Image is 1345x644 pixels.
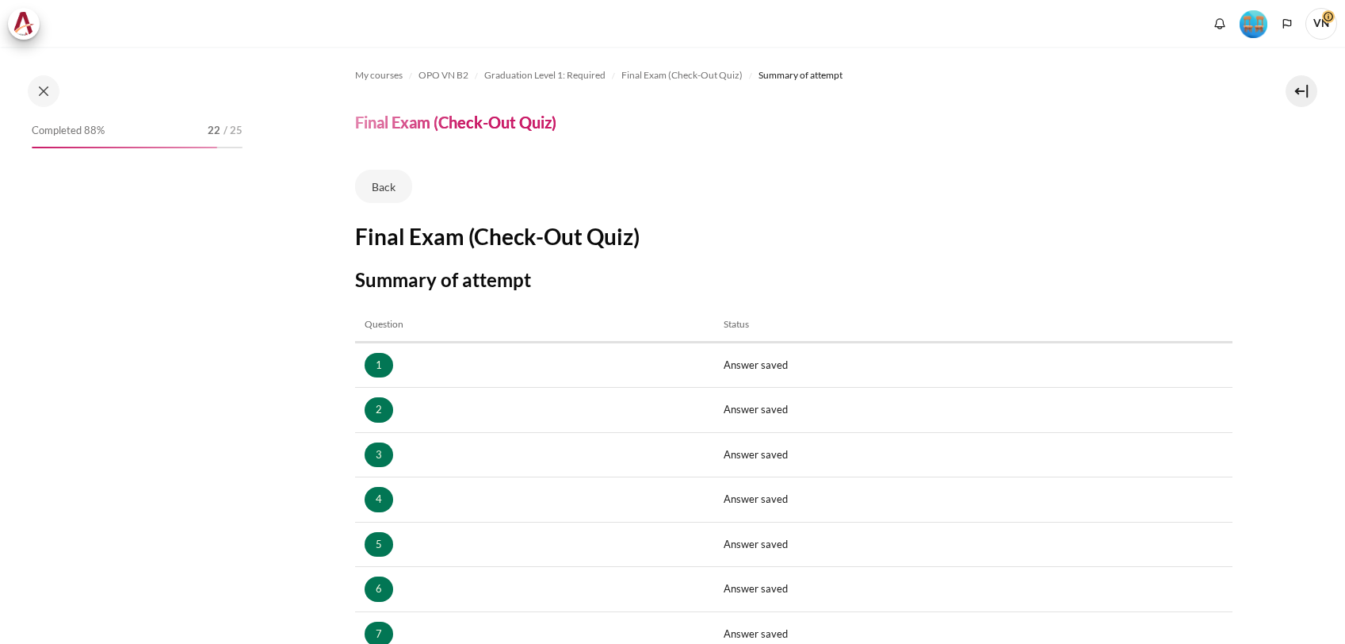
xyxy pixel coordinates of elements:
[621,66,743,85] a: Final Exam (Check-Out Quiz)
[355,68,403,82] span: My courses
[714,343,1232,388] td: Answer saved
[484,66,606,85] a: Graduation Level 1: Required
[365,443,393,468] a: 3
[1275,12,1299,36] button: Languages
[365,487,393,512] a: 4
[355,66,403,85] a: My courses
[355,170,412,203] a: Back
[621,68,743,82] span: Final Exam (Check-Out Quiz)
[365,577,393,602] a: 6
[1233,9,1274,38] a: Level #4
[714,308,1232,342] th: Status
[714,567,1232,612] td: Answer saved
[355,63,1232,88] nav: Navigation bar
[418,66,468,85] a: OPO VN B2
[1208,12,1232,36] div: Show notification window with no new notifications
[714,477,1232,523] td: Answer saved
[418,68,468,82] span: OPO VN B2
[365,353,393,378] a: 1
[355,267,1232,292] h3: Summary of attempt
[355,308,715,342] th: Question
[13,12,35,36] img: Architeck
[714,522,1232,567] td: Answer saved
[355,222,1232,251] h2: Final Exam (Check-Out Quiz)
[1240,9,1267,38] div: Level #4
[758,68,843,82] span: Summary of attempt
[1305,8,1337,40] a: User menu
[714,388,1232,433] td: Answer saved
[484,68,606,82] span: Graduation Level 1: Required
[32,123,105,139] span: Completed 88%
[714,432,1232,477] td: Answer saved
[8,8,48,40] a: Architeck Architeck
[365,397,393,423] a: 2
[208,123,220,139] span: 22
[1305,8,1337,40] span: VN
[1240,10,1267,38] img: Level #4
[355,112,556,132] h4: Final Exam (Check-Out Quiz)
[224,123,243,139] span: / 25
[32,147,217,148] div: 88%
[365,532,393,558] a: 5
